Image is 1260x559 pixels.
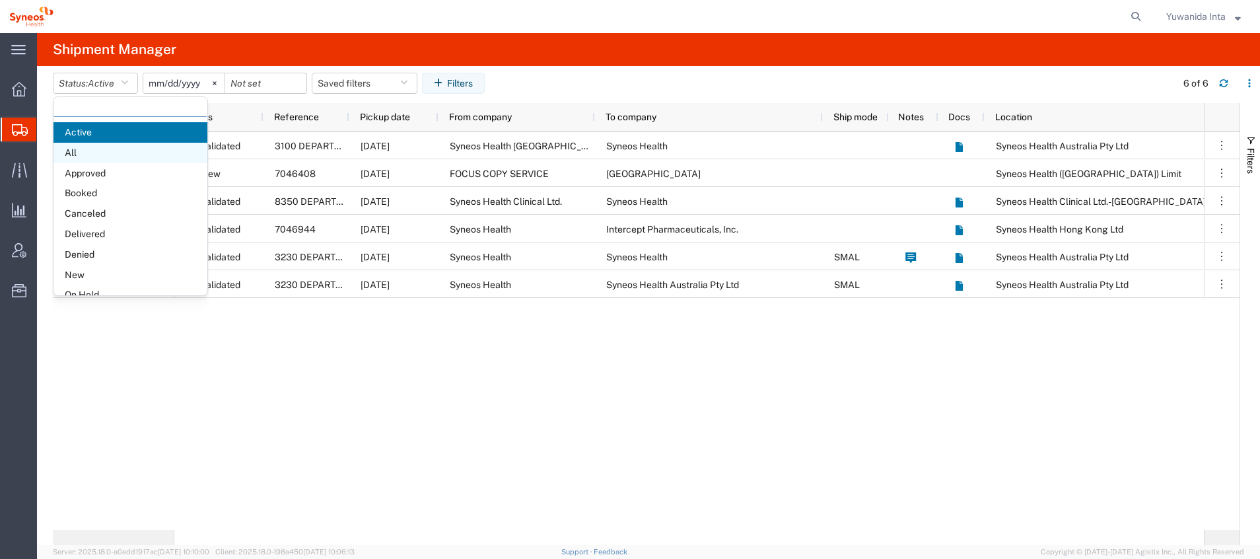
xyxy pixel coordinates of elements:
span: On Hold [53,285,207,305]
span: 3230 DEPARTMENTAL EXPENSE [275,279,419,290]
span: Syneos Health [450,224,511,235]
a: Feedback [594,548,627,556]
span: 08/22/2025 [361,196,390,207]
span: Copyright © [DATE]-[DATE] Agistix Inc., All Rights Reserved [1041,546,1244,558]
span: 08/19/2025 [361,279,390,290]
span: 08/19/2025 [361,252,390,262]
span: Filters [1245,148,1256,174]
span: New [201,160,221,188]
span: All [53,143,207,163]
button: Filters [422,73,485,94]
h4: Shipment Manager [53,33,176,66]
input: Not set [143,73,225,93]
span: Syneos Health Hong Kong Ltd [996,224,1123,235]
span: Validated [201,188,240,215]
span: Denied [53,244,207,265]
span: Validated [201,243,240,271]
span: 08/29/2025 [361,168,390,179]
span: 09/08/2025 [361,141,390,151]
span: [DATE] 10:06:13 [303,548,355,556]
span: Syneos Health Australia Pty Ltd [606,279,739,290]
span: Validated [201,215,240,243]
span: To company [606,112,656,122]
button: Yuwanida Inta [1166,9,1242,24]
span: Syneos Health Australia [450,141,608,151]
span: Syneos Health [606,141,668,151]
a: Support [561,548,594,556]
img: logo [9,7,53,26]
span: Approved [53,163,207,184]
span: 08/12/2025 [361,224,390,235]
span: [DATE] 10:10:00 [158,548,209,556]
span: 3100 DEPARTMENTAL EXPENSE [275,141,417,151]
div: 6 of 6 [1183,77,1208,91]
span: New [53,265,207,285]
span: Reference [274,112,319,122]
span: Validated [201,271,240,299]
span: Yuwanida Inta [1166,9,1226,24]
span: Active [88,78,114,89]
span: Syneos Health Australia Pty Ltd [996,141,1129,151]
span: Active [53,122,207,143]
span: Location [995,112,1032,122]
span: Syneos Health [606,196,668,207]
button: Status:Active [53,73,138,94]
span: songklanagarind hospital [606,168,701,179]
span: 7046944 [275,224,316,235]
span: Pickup date [360,112,410,122]
span: Booked [53,183,207,204]
span: Syneos Health [606,252,668,262]
span: Client: 2025.18.0-198a450 [215,548,355,556]
span: Ship mode [833,112,878,122]
span: Docs [948,112,970,122]
span: 7046408 [275,168,316,179]
span: Syneos Health Australia Pty Ltd [996,279,1129,290]
span: 3230 DEPARTMENTAL EXPENSE [275,252,419,262]
span: Canceled [53,204,207,224]
span: Syneos Health Clinical Ltd.-Israel [996,196,1206,207]
input: Not set [225,73,306,93]
span: Server: 2025.18.0-a0edd1917ac [53,548,209,556]
span: Syneos Health (Thailand) Limit [996,168,1181,179]
span: SMAL [834,279,860,290]
span: 8350 DEPARTMENTAL EXPENSE [275,196,419,207]
button: Saved filters [312,73,417,94]
span: Notes [898,112,924,122]
span: From company [449,112,512,122]
span: Intercept Pharmaceuticals, Inc. [606,224,738,235]
span: SMAL [834,252,860,262]
span: Validated [201,132,240,160]
span: FOCUS COPY SERVICE [450,168,549,179]
span: Syneos Health [450,252,511,262]
span: Syneos Health Australia Pty Ltd [996,252,1129,262]
span: Delivered [53,224,207,244]
span: Syneos Health Clinical Ltd. [450,196,562,207]
span: Syneos Health [450,279,511,290]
